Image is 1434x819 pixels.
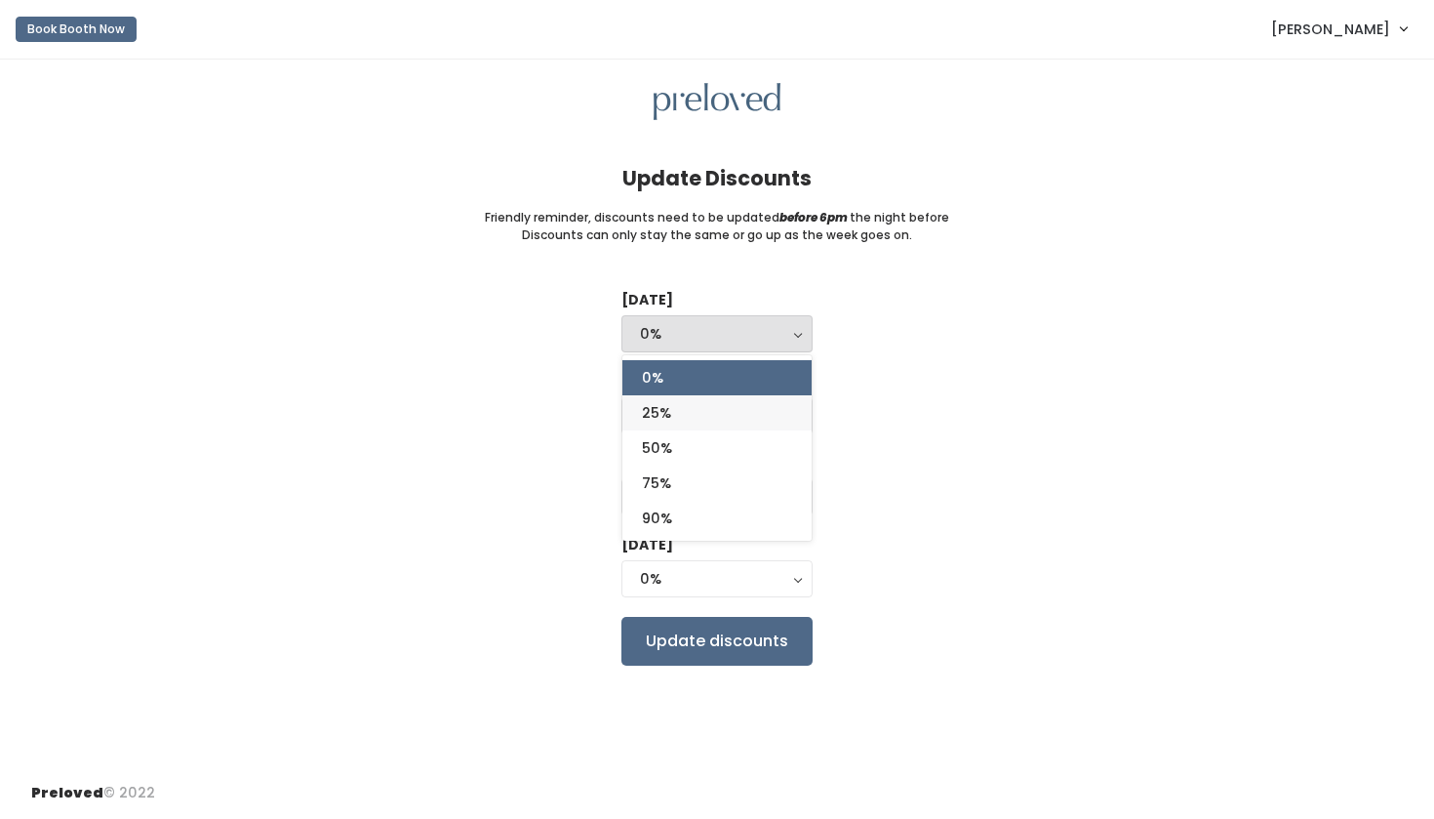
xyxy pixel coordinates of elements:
[31,783,103,802] span: Preloved
[640,568,794,590] div: 0%
[779,209,848,225] i: before 6pm
[621,535,673,555] label: [DATE]
[642,437,672,459] span: 50%
[31,767,155,803] div: © 2022
[642,508,672,529] span: 90%
[654,83,780,121] img: preloved logo
[621,315,813,352] button: 0%
[16,8,137,51] a: Book Booth Now
[621,290,673,310] label: [DATE]
[642,402,671,424] span: 25%
[622,167,812,189] h4: Update Discounts
[621,617,813,666] input: Update discounts
[1271,19,1390,40] span: [PERSON_NAME]
[621,560,813,597] button: 0%
[642,472,671,494] span: 75%
[640,323,794,345] div: 0%
[1252,8,1426,50] a: [PERSON_NAME]
[485,209,949,226] small: Friendly reminder, discounts need to be updated the night before
[16,17,137,42] button: Book Booth Now
[522,226,912,244] small: Discounts can only stay the same or go up as the week goes on.
[642,367,663,389] span: 0%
